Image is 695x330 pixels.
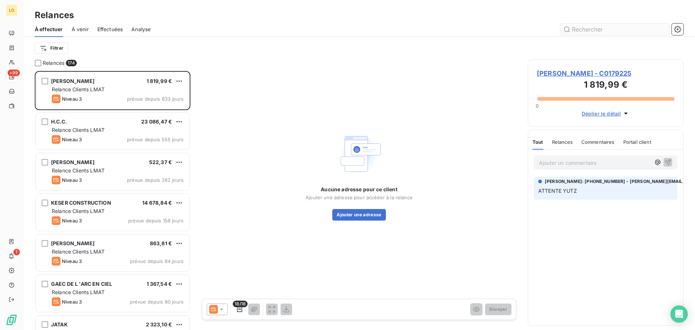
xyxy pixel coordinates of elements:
[332,209,386,221] button: Ajouter une adresse
[141,118,172,125] span: 23 086,47 €
[52,86,105,92] span: Relance Clients LMAT
[128,218,184,224] span: prévue depuis 158 jours
[130,258,184,264] span: prévue depuis 84 jours
[62,218,82,224] span: Niveau 3
[51,200,111,206] span: KESER CONSTRUCTION
[127,177,184,183] span: prévue depuis 262 jours
[6,71,17,83] a: +99
[149,159,172,165] span: 522,37 €
[43,59,64,67] span: Relances
[51,240,94,246] span: [PERSON_NAME]
[536,103,539,109] span: 0
[62,258,82,264] span: Niveau 3
[35,26,63,33] span: À effectuer
[537,78,674,93] h3: 1 819,99 €
[52,167,105,174] span: Relance Clients LMAT
[336,131,382,177] img: Empty state
[52,127,105,133] span: Relance Clients LMAT
[13,249,20,255] span: 1
[52,208,105,214] span: Relance Clients LMAT
[52,289,105,295] span: Relance Clients LMAT
[66,60,76,66] span: 174
[127,137,184,142] span: prévue depuis 555 jours
[623,139,651,145] span: Portail client
[97,26,123,33] span: Effectuées
[146,321,172,327] span: 2 323,10 €
[142,200,172,206] span: 14 678,84 €
[62,96,82,102] span: Niveau 3
[552,139,573,145] span: Relances
[150,240,172,246] span: 863,81 €
[147,281,172,287] span: 1 367,54 €
[130,299,184,305] span: prévue depuis 80 jours
[321,186,397,193] span: Aucune adresse pour ce client
[72,26,89,33] span: À venir
[581,139,615,145] span: Commentaires
[537,68,674,78] span: [PERSON_NAME] - C0179225
[6,314,17,326] img: Logo LeanPay
[35,42,68,54] button: Filtrer
[147,78,172,84] span: 1 819,99 €
[233,301,248,307] span: 18/18
[62,137,82,142] span: Niveau 3
[582,110,621,117] span: Déplier le détail
[8,70,20,76] span: +99
[538,188,577,194] span: ATTENTE YUTZ
[560,24,669,35] input: Rechercher
[51,78,94,84] span: [PERSON_NAME]
[532,139,543,145] span: Tout
[127,96,184,102] span: prévue depuis 633 jours
[51,118,67,125] span: H.C.C.
[35,71,190,330] div: grid
[51,159,94,165] span: [PERSON_NAME]
[131,26,151,33] span: Analyse
[35,9,74,22] h3: Relances
[6,4,17,16] div: LO
[51,281,112,287] span: GAEC DE L 'ARC EN CIEL
[580,109,632,118] button: Déplier le détail
[51,321,68,327] span: JATAK
[62,299,82,305] span: Niveau 3
[306,195,413,200] span: Ajouter une adresse pour accéder à la relance
[62,177,82,183] span: Niveau 3
[485,304,511,315] button: Envoyer
[670,305,688,323] div: Open Intercom Messenger
[52,248,105,255] span: Relance Clients LMAT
